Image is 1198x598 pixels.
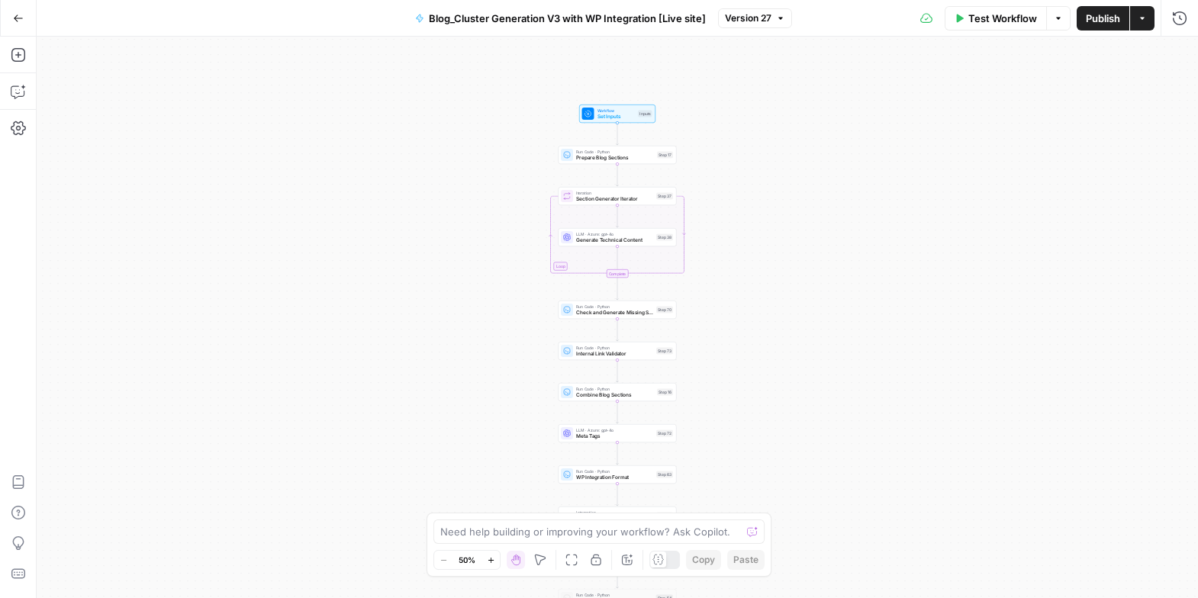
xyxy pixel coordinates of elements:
button: Version 27 [718,8,792,28]
div: Step 72 [656,430,673,437]
div: WorkflowSet InputsInputs [559,104,677,123]
div: Step 17 [657,152,673,159]
div: Run Code · PythonWP Integration FormatStep 63 [559,465,677,484]
div: Complete [607,269,629,278]
g: Edge from step_16 to step_72 [617,401,619,423]
span: Run Code · Python [576,592,653,598]
span: 50% [459,554,475,566]
span: Internal Link Validator [576,350,653,358]
div: Step 63 [656,471,673,478]
g: Edge from step_37 to step_38 [617,205,619,227]
span: Section Generator Iterator [576,195,653,203]
span: Workflow [597,108,636,114]
span: Meta Tags [576,432,653,440]
span: Set Inputs [597,113,636,121]
span: Prepare Blog Sections [576,154,654,162]
div: Run Code · PythonInternal Link ValidatorStep 73 [559,342,677,360]
div: Complete [559,269,677,278]
g: Edge from step_37-iteration-end to step_70 [617,278,619,300]
div: LLM · Azure: gpt-4oGenerate Technical ContentStep 38 [559,228,677,246]
g: Edge from start to step_17 [617,123,619,145]
span: LLM · Azure: gpt-4o [576,427,653,433]
span: Run Code · Python [576,304,653,310]
span: Test Workflow [968,11,1037,26]
div: Run Code · PythonPrepare Blog SectionsStep 17 [559,146,677,164]
span: LLM · Azure: gpt-4o [576,231,653,237]
span: Copy [692,553,715,567]
span: Combine Blog Sections [576,391,654,399]
span: Run Code · Python [576,345,653,351]
span: Generate Technical Content [576,236,653,244]
div: LoopIterationSection Generator IteratorStep 37 [559,187,677,205]
div: Step 37 [656,193,673,200]
button: Copy [686,550,721,570]
div: Run Code · PythonCheck and Generate Missing SectionsStep 70 [559,301,677,319]
div: Step 16 [657,389,673,396]
button: Test Workflow [945,6,1046,31]
span: Blog_Cluster Generation V3 with WP Integration [Live site] [429,11,706,26]
g: Edge from step_70 to step_73 [617,319,619,341]
button: Paste [727,550,765,570]
div: Step 73 [656,348,673,355]
button: Blog_Cluster Generation V3 with WP Integration [Live site] [406,6,715,31]
span: Check and Generate Missing Sections [576,309,653,317]
div: Run Code · PythonCombine Blog SectionsStep 16 [559,383,677,401]
div: IntegrationWordPress IntegrationStep 65 [559,506,677,525]
span: Publish [1086,11,1120,26]
div: LLM · Azure: gpt-4oMeta TagsStep 72 [559,424,677,442]
span: Run Code · Python [576,149,654,155]
g: Edge from step_17 to step_37 [617,164,619,186]
g: Edge from step_63 to step_65 [617,484,619,506]
span: Run Code · Python [576,468,653,474]
g: Edge from step_72 to step_63 [617,442,619,465]
span: Iteration [576,190,653,196]
span: Version 27 [725,11,771,25]
div: Step 38 [656,234,673,241]
g: Edge from step_44 to step_54 [617,566,619,588]
button: Publish [1077,6,1129,31]
span: Integration [576,510,653,516]
span: Run Code · Python [576,386,654,392]
g: Edge from step_73 to step_16 [617,360,619,382]
div: Step 70 [656,307,673,313]
div: Inputs [638,111,652,117]
span: Paste [733,553,758,567]
span: WP Integration Format [576,474,653,481]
